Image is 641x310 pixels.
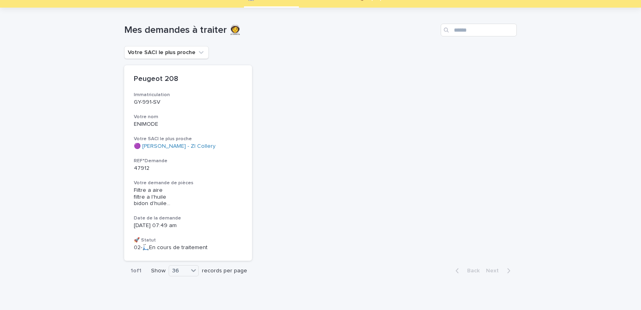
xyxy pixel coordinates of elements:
h3: REF°Demande [134,158,242,164]
h3: Votre demande de pièces [134,180,242,186]
input: Search [441,24,517,36]
div: Filtre a aire filtre a l'huile bidon d'huile et filtre habitacle [134,187,242,207]
h3: Immatriculation [134,92,242,98]
span: Back [462,268,480,274]
p: GY-991-SV [134,99,242,106]
button: Back [449,267,483,274]
p: 47912 [134,165,242,172]
h3: Votre nom [134,114,242,120]
p: 02-🛴En cours de traitement [134,244,242,251]
p: Show [151,268,165,274]
button: Next [483,267,517,274]
a: Peugeot 208ImmatriculationGY-991-SVVotre nomENIMODEVotre SACI le plus proche🟣 [PERSON_NAME] - ZI ... [124,65,252,261]
h1: Mes demandes à traiter 👩‍🚀 [124,24,437,36]
button: Votre SACI le plus proche [124,46,209,59]
h3: 🚀 Statut [134,237,242,244]
p: [DATE] 07:49 am [134,222,242,229]
h3: Date de la demande [134,215,242,221]
p: records per page [202,268,247,274]
p: ENIMODE [134,121,242,128]
span: Filtre a aire filtre a l'huile bidon d'huile ... [134,187,242,207]
p: 1 of 1 [124,261,148,281]
div: 36 [169,267,188,275]
span: Next [486,268,504,274]
a: 🟣 [PERSON_NAME] - ZI Collery [134,143,216,150]
p: Peugeot 208 [134,75,242,84]
h3: Votre SACI le plus proche [134,136,242,142]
